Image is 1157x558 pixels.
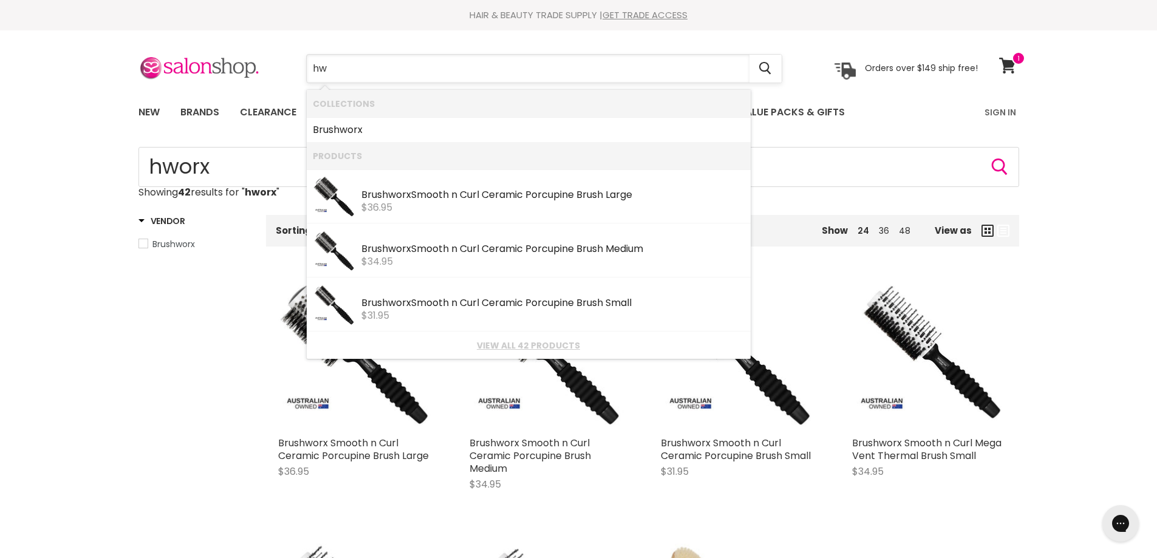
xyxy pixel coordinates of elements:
a: Sign In [977,100,1023,125]
a: 24 [858,225,869,237]
iframe: Gorgias live chat messenger [1096,501,1145,546]
a: Value Packs & Gifts [729,100,854,125]
a: 36 [879,225,889,237]
a: Clearance [231,100,305,125]
span: Brushworx [152,238,195,250]
input: Search [138,147,1019,187]
span: $36.95 [278,464,309,478]
a: Brushworx Smooth n Curl Ceramic Porcupine Brush Medium [469,436,591,475]
form: Product [138,147,1019,187]
form: Product [306,54,782,83]
a: Brus [313,120,745,140]
button: Search [990,157,1009,177]
strong: hworx [245,185,276,199]
li: Products: Brushworx Smooth n Curl Ceramic Porcupine Brush Medium [307,223,751,277]
div: Brus Smooth n Curl Ceramic Porcupine Brush Medium [361,243,745,256]
span: $34.95 [361,254,393,268]
li: Products: Brushworx Smooth n Curl Ceramic Porcupine Brush Small [307,277,751,332]
a: New [129,100,169,125]
img: 103373_200x.jpg [313,230,355,272]
strong: 42 [178,185,191,199]
a: Brushworx Smooth n Curl Mega Vent Thermal Brush Small [852,436,1002,463]
ul: Main menu [129,95,916,130]
a: 48 [899,225,910,237]
img: 103372_200x.jpg [313,175,355,218]
b: hworx [333,123,363,137]
img: 103374_200x.jpg [313,284,355,326]
div: HAIR & BEAUTY TRADE SUPPLY | [123,9,1034,21]
li: Products: Brushworx Smooth n Curl Ceramic Porcupine Brush Large [307,169,751,223]
li: Products [307,142,751,169]
b: hworx [382,296,411,310]
b: hworx [382,242,411,256]
label: Sorting [276,225,312,236]
button: Search [749,55,782,83]
a: View all 42 products [313,341,745,350]
img: Brushworx Smooth n Curl Ceramic Porcupine Brush Large [278,276,433,430]
p: Orders over $149 ship free! [865,63,978,73]
a: GET TRADE ACCESS [602,9,688,21]
a: Brushworx Smooth n Curl Ceramic Porcupine Brush Large [278,436,429,463]
li: Collections [307,90,751,117]
li: Collections: Brushworx [307,117,751,143]
span: Show [822,224,848,237]
p: Showing results for " " [138,187,1019,198]
span: $31.95 [661,464,689,478]
span: $34.95 [469,477,501,491]
div: Brus Smooth n Curl Ceramic Porcupine Brush Small [361,298,745,310]
span: $34.95 [852,464,884,478]
b: hworx [382,188,411,202]
a: Brushworx Smooth n Curl Ceramic Porcupine Brush Small [661,436,811,463]
a: Brands [171,100,228,125]
h3: Vendor [138,215,185,227]
input: Search [307,55,749,83]
a: Brushworx [138,237,251,251]
span: $31.95 [361,308,389,322]
span: $36.95 [361,200,392,214]
img: Brushworx Smooth n Curl Mega Vent Thermal Brush Small [852,276,1007,430]
div: Brus Smooth n Curl Ceramic Porcupine Brush Large [361,189,745,202]
span: View as [935,225,972,236]
nav: Main [123,95,1034,130]
li: View All [307,332,751,359]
